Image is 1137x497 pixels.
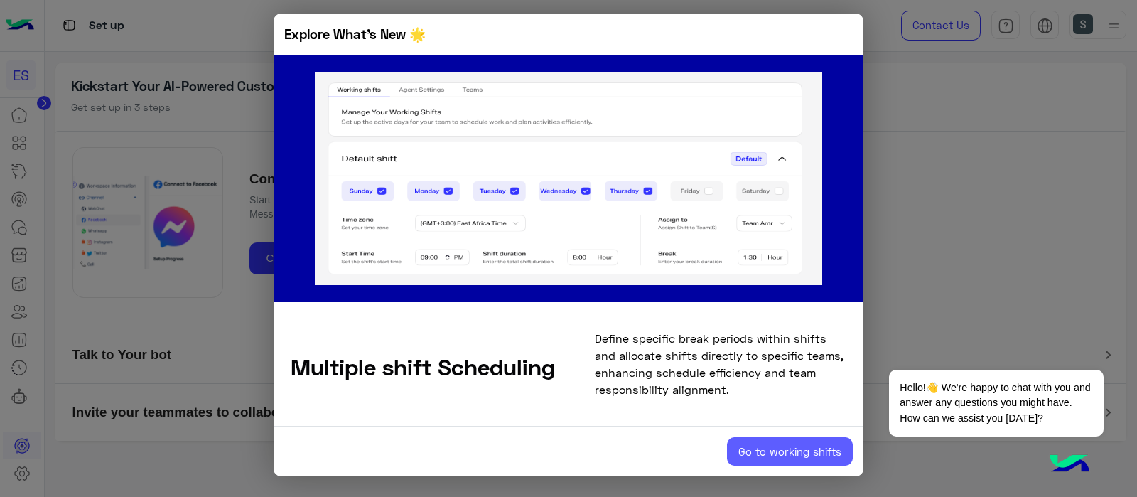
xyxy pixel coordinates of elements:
[727,437,853,466] button: Go to working shifts
[1045,440,1094,490] img: hulul-logo.png
[595,330,846,398] p: Define specific break periods within shifts and allocate shifts directly to specific teams, enhan...
[889,370,1103,437] span: Hello!👋 We're happy to chat with you and answer any questions you might have. How can we assist y...
[315,72,822,285] img: team-list
[284,24,426,44] h5: Explore What’s New 🌟
[291,353,595,381] h5: Multiple shift Scheduling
